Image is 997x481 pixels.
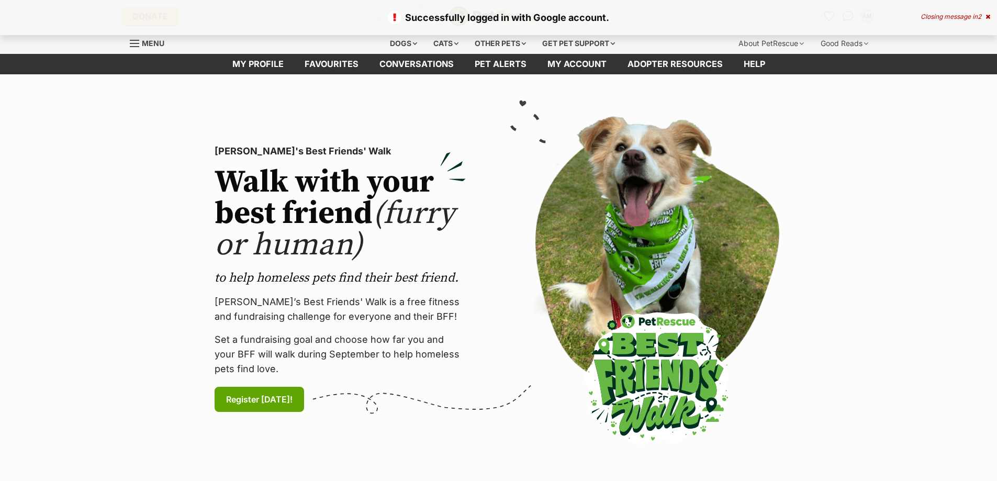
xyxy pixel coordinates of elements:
[535,33,622,54] div: Get pet support
[467,33,533,54] div: Other pets
[215,295,466,324] p: [PERSON_NAME]’s Best Friends' Walk is a free fitness and fundraising challenge for everyone and t...
[464,54,537,74] a: Pet alerts
[215,332,466,376] p: Set a fundraising goal and choose how far you and your BFF will walk during September to help hom...
[215,167,466,261] h2: Walk with your best friend
[731,33,811,54] div: About PetRescue
[215,387,304,412] a: Register [DATE]!
[294,54,369,74] a: Favourites
[215,270,466,286] p: to help homeless pets find their best friend.
[142,39,164,48] span: Menu
[813,33,876,54] div: Good Reads
[426,33,466,54] div: Cats
[617,54,733,74] a: Adopter resources
[215,144,466,159] p: [PERSON_NAME]'s Best Friends' Walk
[226,393,293,406] span: Register [DATE]!
[383,33,424,54] div: Dogs
[537,54,617,74] a: My account
[222,54,294,74] a: My profile
[215,194,455,265] span: (furry or human)
[369,54,464,74] a: conversations
[733,54,776,74] a: Help
[130,33,172,52] a: Menu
